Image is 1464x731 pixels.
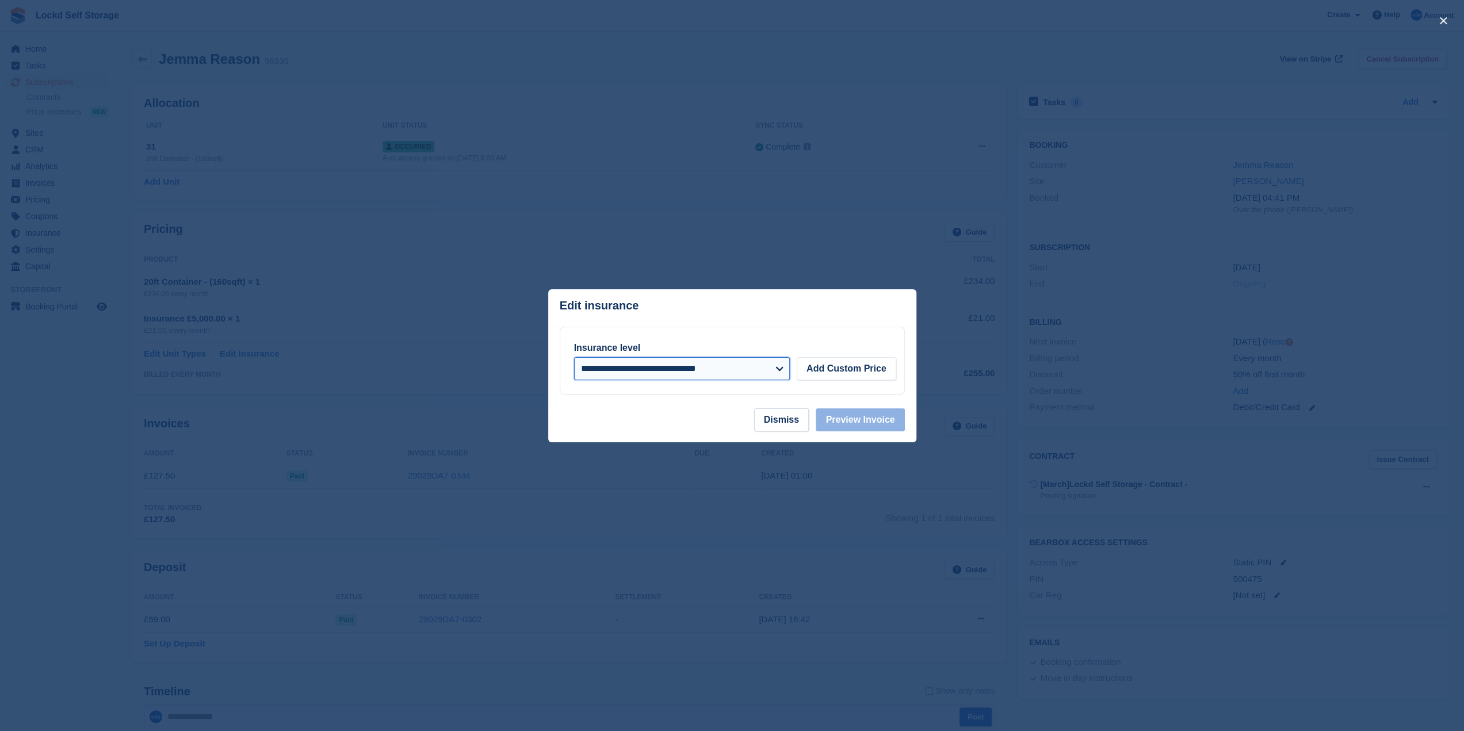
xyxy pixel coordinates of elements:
[816,408,904,431] button: Preview Invoice
[560,299,639,312] p: Edit insurance
[754,408,809,431] button: Dismiss
[797,357,896,380] button: Add Custom Price
[1434,12,1452,30] button: close
[574,343,641,353] label: Insurance level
